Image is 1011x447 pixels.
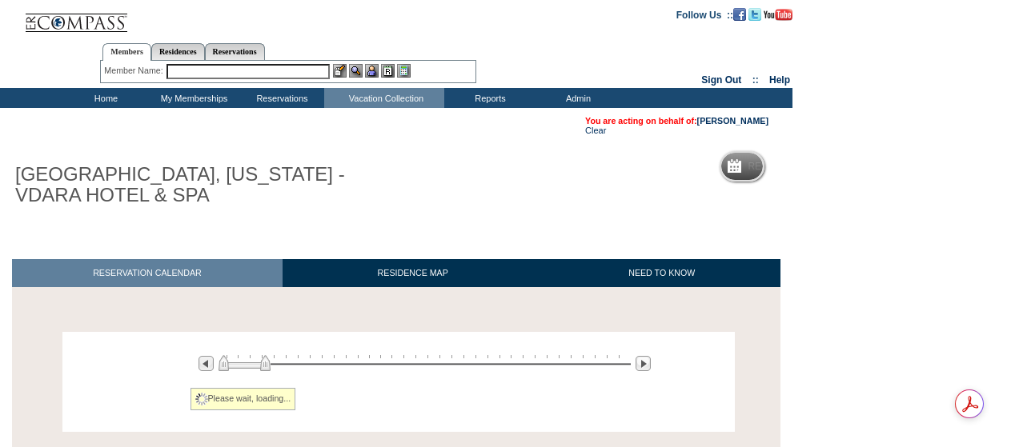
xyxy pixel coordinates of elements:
a: Reservations [205,43,265,60]
a: Residences [151,43,205,60]
a: Follow us on Twitter [748,9,761,18]
div: Please wait, loading... [191,388,296,410]
img: Previous [199,356,214,371]
img: View [349,64,363,78]
img: Impersonate [365,64,379,78]
img: Next [636,356,651,371]
h5: Reservation Calendar [748,162,870,172]
td: Home [60,88,148,108]
td: Admin [532,88,620,108]
a: Sign Out [701,74,741,86]
td: Vacation Collection [324,88,444,108]
a: RESERVATION CALENDAR [12,259,283,287]
img: Subscribe to our YouTube Channel [764,9,792,21]
img: Reservations [381,64,395,78]
a: Clear [585,126,606,135]
td: Reservations [236,88,324,108]
span: :: [752,74,759,86]
td: Follow Us :: [676,8,733,21]
a: NEED TO KNOW [543,259,780,287]
h1: [GEOGRAPHIC_DATA], [US_STATE] - VDARA HOTEL & SPA [12,161,371,210]
img: Follow us on Twitter [748,8,761,21]
td: Reports [444,88,532,108]
a: Become our fan on Facebook [733,9,746,18]
img: b_edit.gif [333,64,347,78]
img: Become our fan on Facebook [733,8,746,21]
img: spinner2.gif [195,393,208,405]
a: Subscribe to our YouTube Channel [764,9,792,18]
a: Help [769,74,790,86]
div: Member Name: [104,64,166,78]
a: Members [102,43,151,61]
span: You are acting on behalf of: [585,116,768,126]
img: b_calculator.gif [397,64,411,78]
a: [PERSON_NAME] [697,116,768,126]
td: My Memberships [148,88,236,108]
a: RESIDENCE MAP [283,259,544,287]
